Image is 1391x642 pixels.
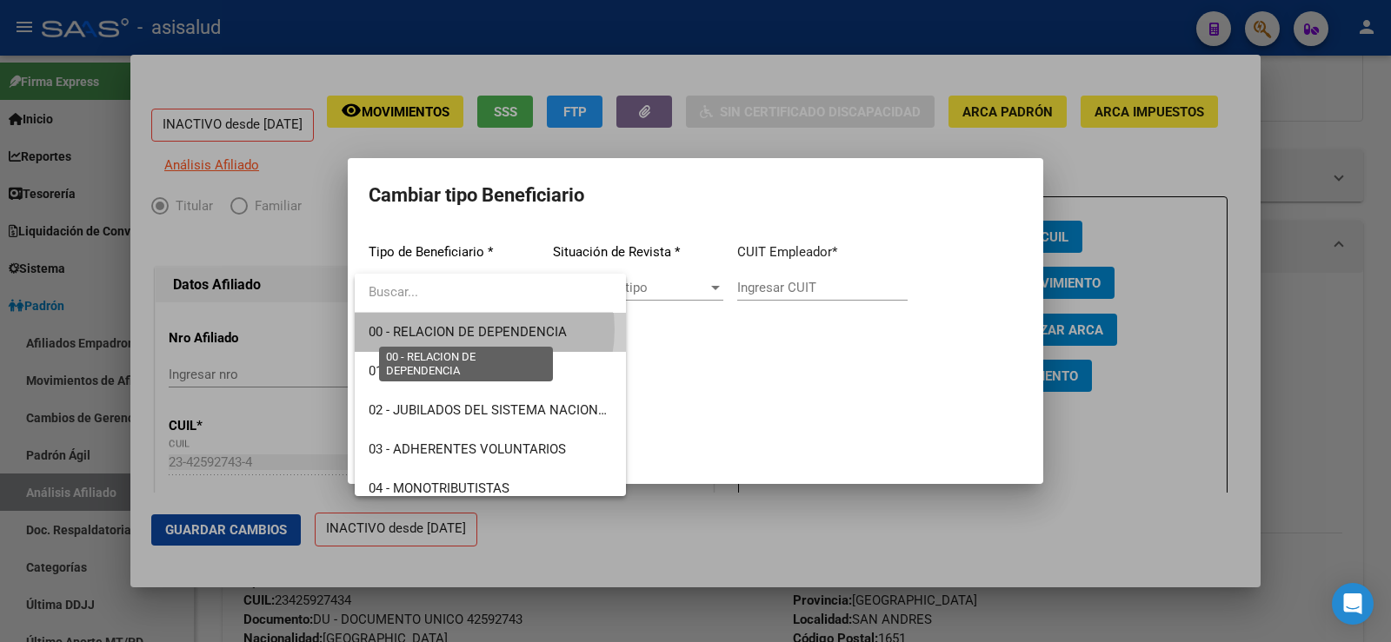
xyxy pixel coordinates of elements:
[1332,583,1374,625] div: Open Intercom Messenger
[369,441,566,457] span: 03 - ADHERENTES VOLUNTARIOS
[369,363,458,379] span: 01 - PASANTES
[369,402,758,418] span: 02 - JUBILADOS DEL SISTEMA NACIONAL DEL SEGURO DE SALUD
[369,324,567,340] span: 00 - RELACION DE DEPENDENCIA
[369,480,509,496] span: 04 - MONOTRIBUTISTAS
[355,273,613,312] input: dropdown search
